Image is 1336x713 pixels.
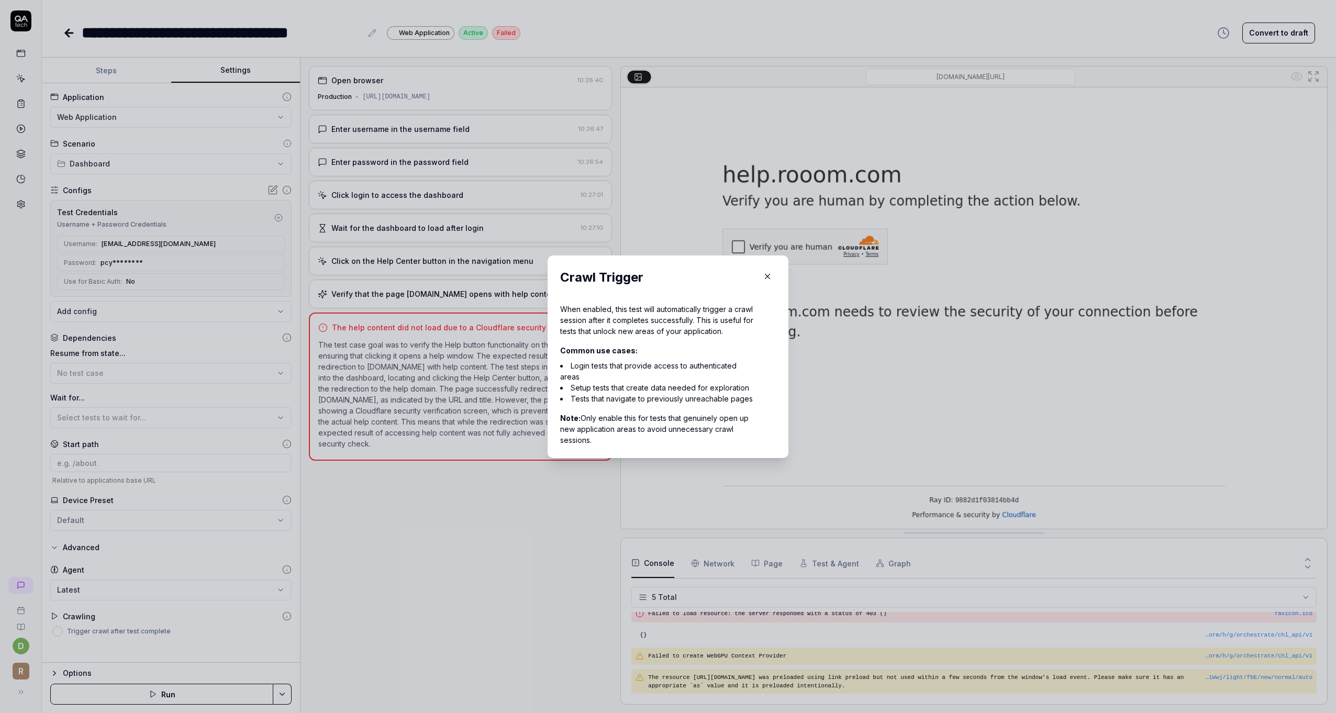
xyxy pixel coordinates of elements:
[560,346,638,355] strong: Common use cases:
[560,382,755,393] li: Setup tests that create data needed for exploration
[560,268,776,287] h2: Crawl Trigger
[560,304,755,337] div: When enabled, this test will automatically trigger a crawl session after it completes successfull...
[560,404,755,445] div: Only enable this for tests that genuinely open up new application areas to avoid unnecessary craw...
[560,414,581,422] strong: Note:
[560,393,755,404] li: Tests that navigate to previously unreachable pages
[560,360,755,382] li: Login tests that provide access to authenticated areas
[759,268,776,285] button: Close Modal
